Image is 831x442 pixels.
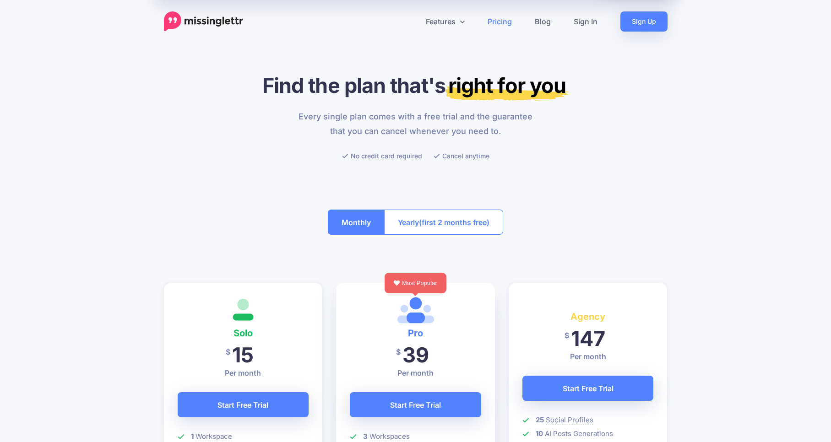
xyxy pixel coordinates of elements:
h1: Find the plan that's [164,73,668,98]
a: Sign Up [620,11,668,32]
span: Workspace [196,432,232,441]
span: 147 [571,326,605,351]
div: Most Popular [385,273,446,293]
p: Per month [178,367,309,378]
a: Start Free Trial [522,376,654,401]
p: Every single plan comes with a free trial and the guarantee that you can cancel whenever you need... [293,109,538,139]
h4: Pro [350,326,481,340]
span: $ [565,325,569,346]
p: Per month [350,367,481,378]
a: Blog [523,11,562,32]
span: $ [396,342,401,362]
a: Start Free Trial [178,392,309,417]
b: 25 [536,415,544,424]
span: $ [226,342,230,362]
h4: Agency [522,309,654,324]
b: 3 [363,432,368,441]
span: AI Posts Generations [545,429,613,438]
span: Workspaces [369,432,410,441]
a: Sign In [562,11,609,32]
span: 15 [232,342,254,367]
span: (first 2 months free) [419,215,489,230]
b: 10 [536,429,543,438]
span: Social Profiles [546,415,593,425]
a: Features [414,11,476,32]
button: Yearly(first 2 months free) [384,210,503,235]
a: Home [164,11,243,32]
a: Start Free Trial [350,392,481,417]
a: Pricing [476,11,523,32]
mark: right for you [445,73,569,101]
li: No credit card required [342,150,422,162]
h4: Solo [178,326,309,340]
b: 1 [191,432,194,441]
button: Monthly [328,210,385,235]
span: 39 [402,342,429,367]
li: Cancel anytime [434,150,489,162]
p: Per month [522,351,654,362]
